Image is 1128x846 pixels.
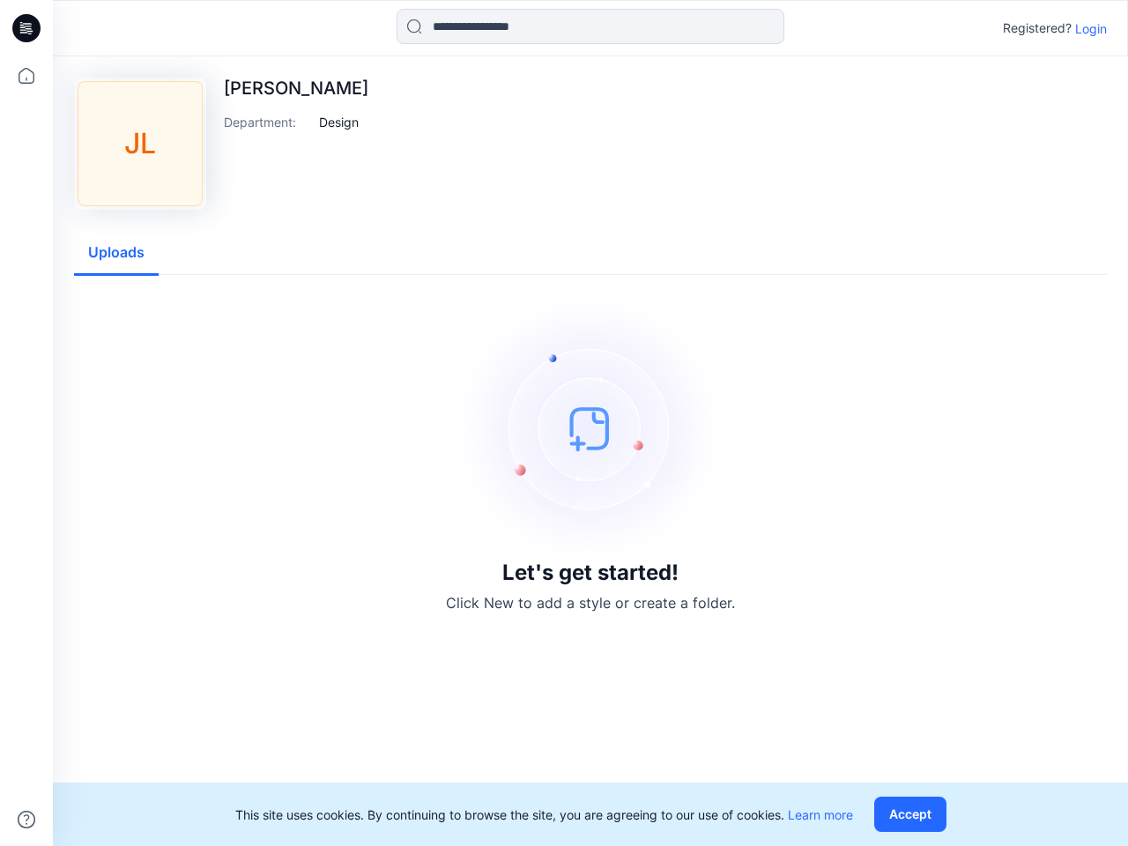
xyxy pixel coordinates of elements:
[1075,19,1107,38] p: Login
[502,560,679,585] h3: Let's get started!
[446,592,735,613] p: Click New to add a style or create a folder.
[224,113,312,131] p: Department :
[224,78,368,99] p: [PERSON_NAME]
[874,797,946,832] button: Accept
[458,296,723,560] img: empty-state-image.svg
[78,81,203,206] div: JL
[74,231,159,276] button: Uploads
[1003,18,1072,39] p: Registered?
[788,807,853,822] a: Learn more
[319,113,359,131] p: Design
[235,805,853,824] p: This site uses cookies. By continuing to browse the site, you are agreeing to our use of cookies.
